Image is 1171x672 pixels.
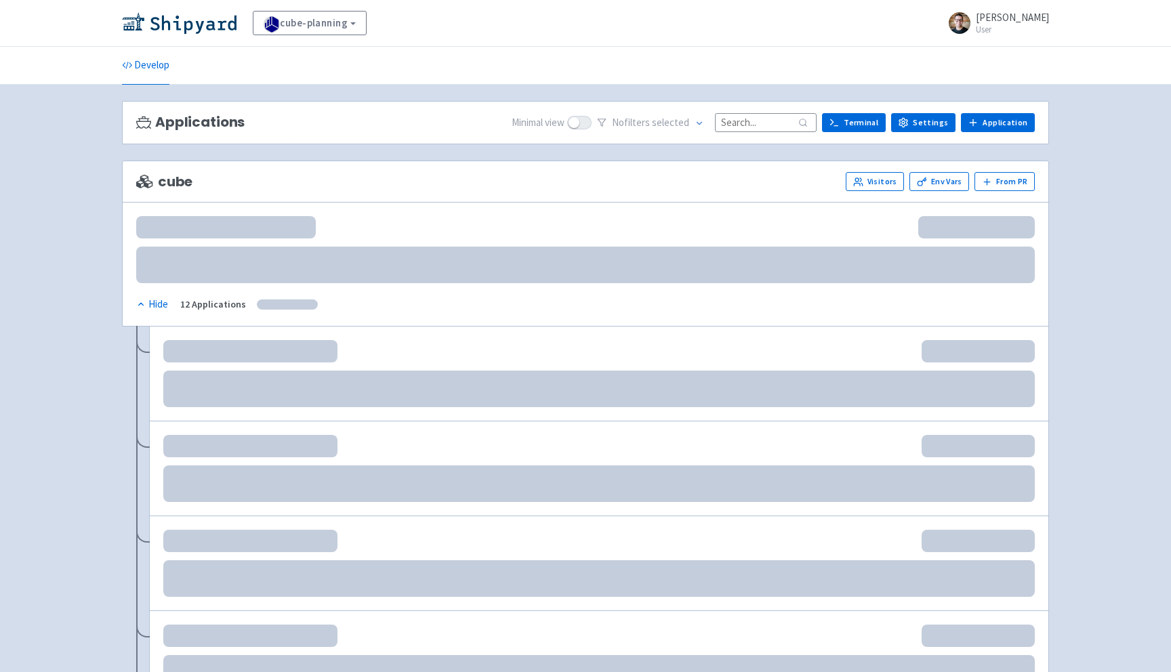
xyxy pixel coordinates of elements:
[822,113,886,132] a: Terminal
[941,12,1049,34] a: [PERSON_NAME] User
[976,25,1049,34] small: User
[974,172,1035,191] button: From PR
[136,297,169,312] button: Hide
[512,115,564,131] span: Minimal view
[122,47,169,85] a: Develop
[136,297,168,312] div: Hide
[136,174,192,190] span: cube
[122,12,237,34] img: Shipyard logo
[715,113,817,131] input: Search...
[136,114,245,130] h3: Applications
[976,11,1049,24] span: [PERSON_NAME]
[909,172,969,191] a: Env Vars
[652,116,689,129] span: selected
[891,113,956,132] a: Settings
[253,11,367,35] a: cube-planning
[961,113,1035,132] a: Application
[612,115,689,131] span: No filter s
[180,297,246,312] div: 12 Applications
[846,172,904,191] a: Visitors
